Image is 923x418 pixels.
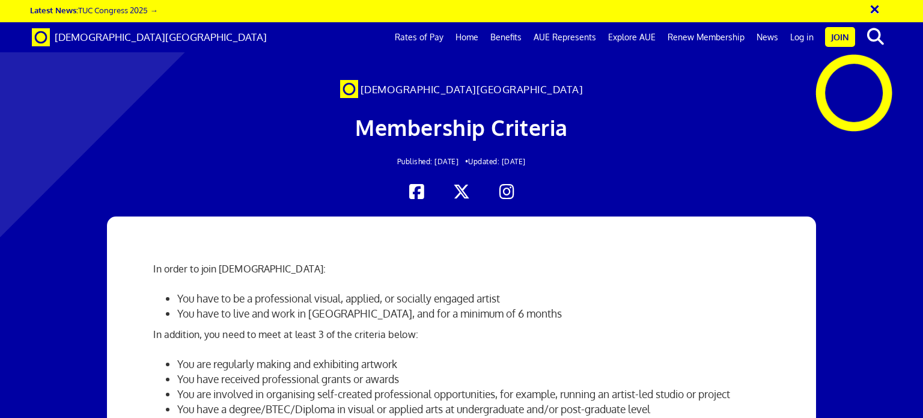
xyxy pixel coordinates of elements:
[825,27,855,47] a: Join
[397,157,469,166] span: Published: [DATE] •
[177,291,769,306] li: You have to be a professional visual, applied, or socially engaged artist
[662,22,751,52] a: Renew Membership
[178,158,745,165] h2: Updated: [DATE]
[30,5,157,15] a: Latest News:TUC Congress 2025 →
[177,372,769,387] li: You have received professional grants or awards
[30,5,78,15] strong: Latest News:
[484,22,528,52] a: Benefits
[361,83,583,96] span: [DEMOGRAPHIC_DATA][GEOGRAPHIC_DATA]
[177,306,769,321] li: You have to live and work in [GEOGRAPHIC_DATA], and for a minimum of 6 months
[528,22,602,52] a: AUE Represents
[55,31,267,43] span: [DEMOGRAPHIC_DATA][GEOGRAPHIC_DATA]
[153,327,769,342] p: In addition, you need to meet at least 3 of the criteria below:
[751,22,784,52] a: News
[177,402,769,417] li: You have a degree/BTEC/Diploma in visual or applied arts at undergraduate and/or post-graduate level
[355,114,568,141] span: Membership Criteria
[784,22,820,52] a: Log in
[858,24,894,49] button: search
[449,22,484,52] a: Home
[23,22,276,52] a: Brand [DEMOGRAPHIC_DATA][GEOGRAPHIC_DATA]
[177,357,769,372] li: You are regularly making and exhibiting artwork
[602,22,662,52] a: Explore AUE
[177,387,769,402] li: You are involved in organising self-created professional opportunities, for example, running an a...
[153,262,769,276] p: In order to join [DEMOGRAPHIC_DATA]:
[389,22,449,52] a: Rates of Pay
